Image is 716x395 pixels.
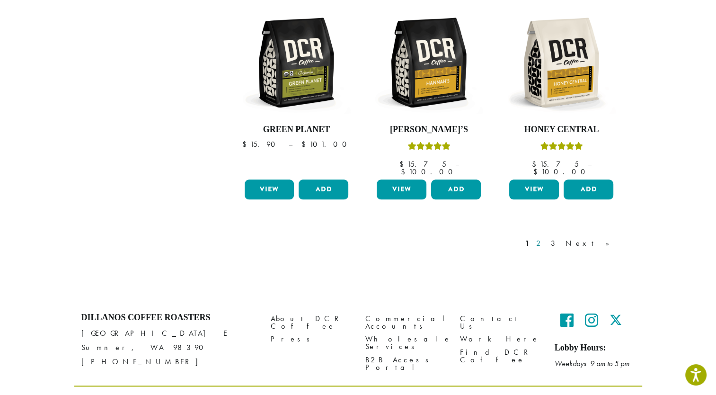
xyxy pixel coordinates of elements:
a: View [509,180,559,199]
a: Next » [564,238,618,249]
h4: Honey Central [507,125,616,135]
img: DCR-12oz-Hannahs-Stock-scaled.png [374,8,483,117]
a: [PERSON_NAME]’sRated 5.00 out of 5 [374,8,483,176]
div: Rated 5.00 out of 5 [407,141,450,155]
span: – [455,159,459,169]
a: 1 [523,238,531,249]
h4: Green Planet [242,125,351,135]
a: Find DCR Coffee [460,346,540,366]
a: Press [271,333,351,346]
bdi: 15.75 [399,159,446,169]
span: $ [531,159,539,169]
bdi: 15.75 [531,159,578,169]
a: View [245,180,294,199]
span: $ [242,139,250,149]
a: B2B Access Portal [365,353,446,374]
span: $ [301,139,309,149]
a: 2 [534,238,546,249]
button: Add [431,180,481,199]
bdi: 101.00 [301,139,351,149]
img: DCR-12oz-FTO-Green-Planet-Stock-scaled.png [242,8,351,117]
a: About DCR Coffee [271,313,351,333]
bdi: 15.90 [242,139,280,149]
span: $ [399,159,407,169]
bdi: 100.00 [533,167,590,177]
a: View [377,180,426,199]
a: Green Planet [242,8,351,176]
a: Contact Us [460,313,540,333]
span: – [289,139,292,149]
a: 3 [549,238,561,249]
button: Add [299,180,348,199]
div: Rated 5.00 out of 5 [540,141,583,155]
span: $ [401,167,409,177]
h5: Lobby Hours: [555,343,635,353]
span: – [587,159,591,169]
img: DCR-12oz-Honey-Central-Stock-scaled.png [507,8,616,117]
h4: [PERSON_NAME]’s [374,125,483,135]
a: Wholesale Services [365,333,446,353]
button: Add [564,180,613,199]
bdi: 100.00 [401,167,457,177]
a: Commercial Accounts [365,313,446,333]
em: Weekdays 9 am to 5 pm [555,359,629,368]
a: Honey CentralRated 5.00 out of 5 [507,8,616,176]
h4: Dillanos Coffee Roasters [81,313,256,323]
span: $ [533,167,541,177]
a: Work Here [460,333,540,346]
p: [GEOGRAPHIC_DATA] E Sumner, WA 98390 [PHONE_NUMBER] [81,326,256,369]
